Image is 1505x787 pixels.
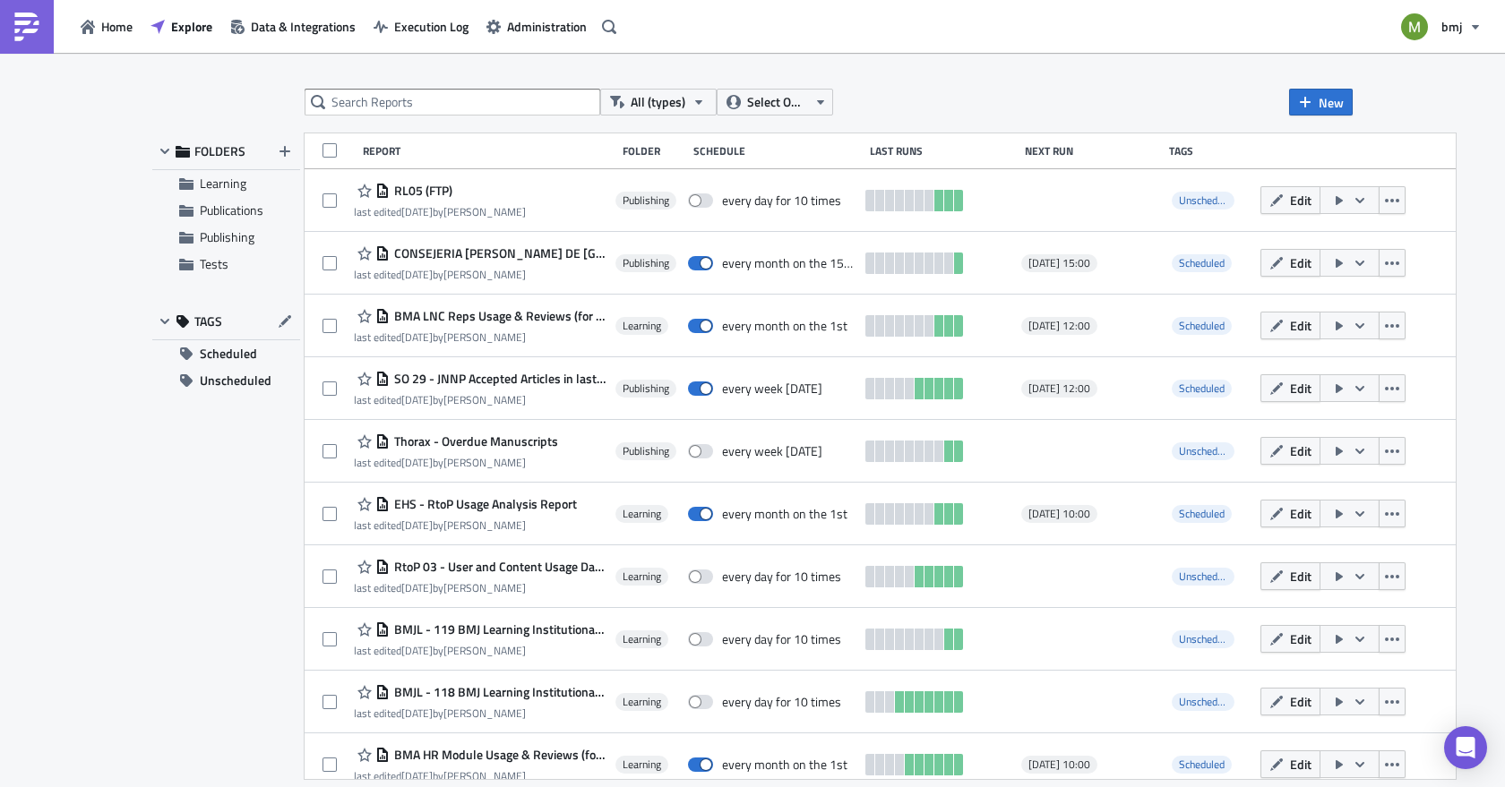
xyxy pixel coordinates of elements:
input: Search Reports [305,89,600,115]
button: Edit [1260,186,1320,214]
span: Execution Log [394,17,469,36]
button: Select Owner [717,89,833,115]
span: Tests [200,254,228,273]
span: RtoP 03 - User and Content Usage Dashboard [390,559,606,575]
span: [DATE] 12:00 [1028,319,1090,333]
span: Explore [171,17,212,36]
button: Edit [1260,500,1320,527]
div: Open Intercom Messenger [1444,726,1487,769]
button: Explore [142,13,221,40]
time: 2025-09-24T13:57:41Z [401,705,433,722]
span: New [1319,93,1344,112]
time: 2025-10-07T11:27:13Z [401,266,433,283]
span: Edit [1290,441,1311,460]
span: CONSEJERIA DE SANIDAD DE MADRID [390,245,606,261]
div: last edited by [PERSON_NAME] [354,205,526,218]
span: Edit [1290,316,1311,335]
span: RL05 (FTP) [390,183,452,199]
time: 2025-10-01T10:52:09Z [401,767,433,784]
span: Publications [200,201,263,219]
div: Folder [623,144,685,158]
div: last edited by [PERSON_NAME] [354,518,577,532]
time: 2025-09-15T12:46:04Z [401,517,433,534]
span: Edit [1290,755,1311,774]
span: Learning [623,757,661,772]
button: Edit [1260,750,1320,778]
span: Publishing [623,193,669,208]
span: Edit [1290,379,1311,398]
button: Administration [477,13,596,40]
span: BMA HR Module Usage & Reviews (for publication) [390,747,606,763]
div: every day for 10 times [722,192,841,209]
span: FOLDERS [194,143,245,159]
span: Unscheduled [1179,630,1236,647]
div: every day for 10 times [722,694,841,710]
div: every month on the 1st [722,757,847,773]
span: BMJL - 118 BMJ Learning Institutional Usage [390,684,606,700]
span: Learning [623,319,661,333]
time: 2025-10-07T11:27:47Z [401,391,433,408]
div: last edited by [PERSON_NAME] [354,581,606,595]
span: Unscheduled [1172,192,1234,210]
button: Edit [1260,562,1320,590]
span: Scheduled [1179,380,1225,397]
button: Data & Integrations [221,13,365,40]
span: Edit [1290,253,1311,272]
span: [DATE] 10:00 [1028,757,1090,772]
div: every month on the 1st [722,318,847,334]
div: Tags [1169,144,1252,158]
button: Scheduled [152,340,300,367]
span: Learning [623,695,661,709]
button: Edit [1260,374,1320,402]
div: Next Run [1025,144,1160,158]
span: [DATE] 15:00 [1028,256,1090,270]
time: 2025-10-01T10:54:57Z [401,329,433,346]
button: Edit [1260,625,1320,653]
span: Edit [1290,504,1311,523]
button: Edit [1260,249,1320,277]
time: 2025-10-07T11:27:47Z [401,454,433,471]
span: Unscheduled [1179,192,1236,209]
span: Home [101,17,133,36]
button: All (types) [600,89,717,115]
span: TAGS [194,313,222,329]
span: Publishing [623,444,669,458]
span: Scheduled [1172,317,1232,335]
span: Unscheduled [1172,568,1234,586]
button: Edit [1260,437,1320,465]
span: bmj [1441,17,1462,36]
div: every week on Friday [722,381,822,397]
span: Publishing [200,227,254,246]
div: last edited by [PERSON_NAME] [354,330,606,344]
button: Unscheduled [152,367,300,394]
span: Scheduled [1179,756,1225,773]
span: Scheduled [1179,317,1225,334]
span: All (types) [631,92,685,112]
button: Edit [1260,312,1320,339]
span: Learning [200,174,246,192]
a: Home [72,13,142,40]
div: last edited by [PERSON_NAME] [354,644,606,657]
button: Execution Log [365,13,477,40]
div: Schedule [693,144,860,158]
span: Scheduled [1172,756,1232,774]
span: Administration [507,17,587,36]
span: Unscheduled [1172,442,1234,460]
span: Unscheduled [1179,693,1236,710]
span: Scheduled [1172,380,1232,398]
span: Scheduled [1172,254,1232,272]
span: Thorax - Overdue Manuscripts [390,433,558,449]
div: every month on the 1st [722,506,847,522]
time: 2025-09-22T07:52:05Z [401,579,433,596]
span: Edit [1290,692,1311,711]
div: last edited by [PERSON_NAME] [354,456,558,469]
button: New [1289,89,1353,115]
span: Learning [623,507,661,521]
div: last edited by [PERSON_NAME] [354,268,606,281]
span: Scheduled [1179,254,1225,271]
span: Unscheduled [1172,693,1234,711]
span: Unscheduled [200,367,271,394]
div: last edited by [PERSON_NAME] [354,393,606,406]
